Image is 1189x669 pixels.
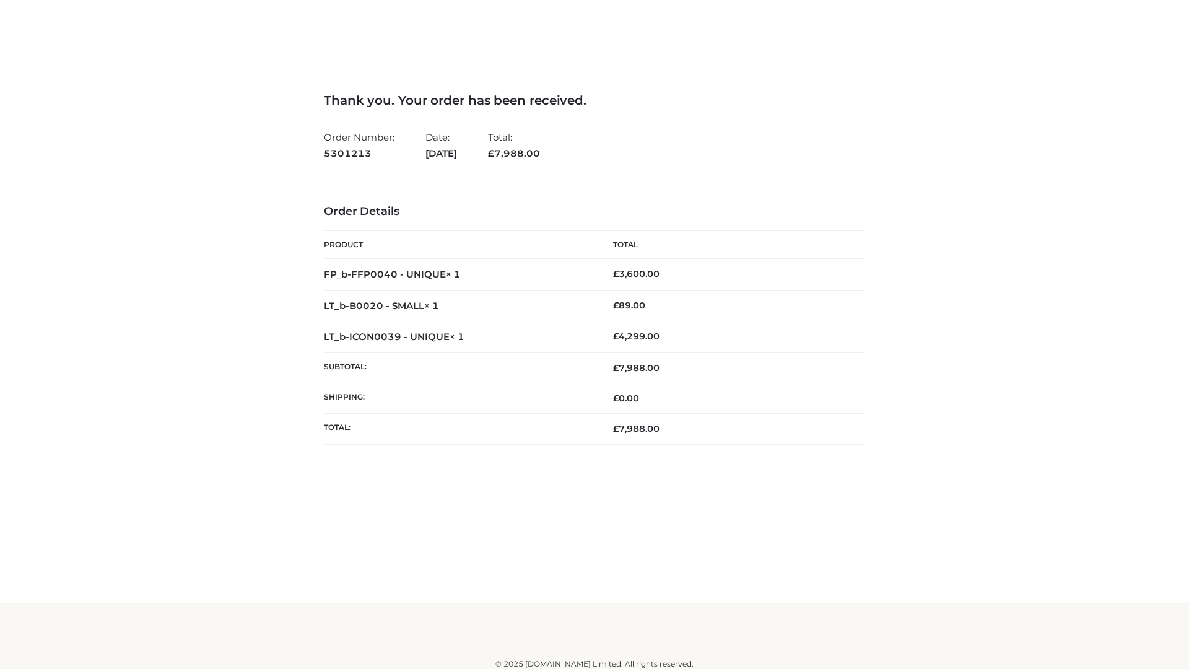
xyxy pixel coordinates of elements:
[446,268,461,280] strong: × 1
[424,300,439,312] strong: × 1
[594,231,865,259] th: Total
[488,147,494,159] span: £
[324,414,594,444] th: Total:
[613,423,619,434] span: £
[613,331,660,342] bdi: 4,299.00
[324,146,394,162] strong: 5301213
[488,147,540,159] span: 7,988.00
[324,231,594,259] th: Product
[324,205,865,219] h3: Order Details
[324,268,461,280] strong: FP_b-FFP0040 - UNIQUE
[613,393,619,404] span: £
[613,268,660,279] bdi: 3,600.00
[613,393,639,404] bdi: 0.00
[613,362,660,374] span: 7,988.00
[613,268,619,279] span: £
[613,423,660,434] span: 7,988.00
[613,331,619,342] span: £
[450,331,464,343] strong: × 1
[613,300,619,311] span: £
[324,126,394,164] li: Order Number:
[324,331,464,343] strong: LT_b-ICON0039 - UNIQUE
[324,93,865,108] h3: Thank you. Your order has been received.
[613,362,619,374] span: £
[324,300,439,312] strong: LT_b-B0020 - SMALL
[324,352,594,383] th: Subtotal:
[488,126,540,164] li: Total:
[425,126,457,164] li: Date:
[324,383,594,414] th: Shipping:
[613,300,645,311] bdi: 89.00
[425,146,457,162] strong: [DATE]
